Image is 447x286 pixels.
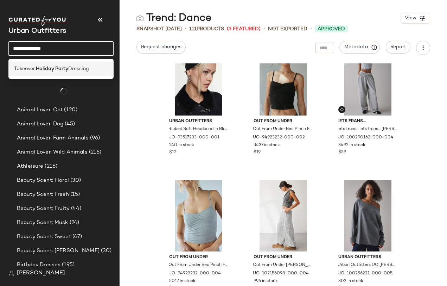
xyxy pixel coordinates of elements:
span: (24) [68,219,79,227]
span: Beauty Scent: Musk [17,219,68,227]
span: Beauty Scent: Sweet [17,233,71,241]
span: Out From Under [254,118,313,125]
span: Out From Under Bec Pinch Front Fitted Cami in Washed Black, Women's at Urban Outfitters [253,126,312,132]
span: Snapshot [DATE] [136,25,182,33]
span: Report [390,44,406,50]
span: (216) [43,162,57,170]
span: iets frans... [338,118,398,125]
span: (195) [60,261,75,269]
span: Beauty Scent: [PERSON_NAME] [17,247,100,255]
span: UO-100256221-000-005 [338,271,392,277]
div: Products [189,25,224,33]
span: 3492 in stock [338,142,365,149]
span: UO-102156098-000-004 [253,271,309,277]
span: (45) [63,120,75,128]
span: UO-100290162-000-004 [338,135,394,141]
span: [PERSON_NAME] [17,269,65,278]
button: Request changes [136,41,186,54]
span: 111 [189,26,197,32]
span: Out From Under Bec Pinch Front Fitted Cami in Light [PERSON_NAME], Women's at Urban Outfitters [168,262,228,268]
span: Animal Lover: Dog [17,120,63,128]
span: Out From Under [PERSON_NAME] Stripe Jogger Sweatpant in Grey, Women's at Urban Outfitters [253,262,312,268]
span: Beauty Scent: Fresh [17,191,69,199]
b: Holiday Party [36,65,68,73]
span: UO-94923232-000-002 [253,135,305,141]
button: Metadata [340,41,380,54]
button: View [401,13,430,24]
img: svg%3e [8,271,14,276]
span: Urban Outfitters [169,118,229,125]
span: Animal Lover: Farm Animals [17,134,89,142]
img: cfy_white_logo.C9jOOHJF.svg [8,16,68,26]
span: Beauty Scent: Floral [17,176,69,185]
span: Request changes [141,44,181,50]
span: (15) [69,191,80,199]
span: Out From Under [169,254,229,261]
span: (44) [70,205,82,213]
span: Beauty Scent: Fruity [17,205,70,213]
span: 5017 in stock [169,278,196,285]
span: 996 in stock [254,278,278,285]
img: svg%3e [136,15,143,22]
span: UO-94923232-000-004 [168,271,221,277]
button: Report [386,41,410,54]
span: (216) [88,148,102,156]
span: $59 [338,149,346,156]
span: Ribbed Soft Headband in Black, Women's at Urban Outfitters [168,126,228,132]
span: Dressing [68,65,89,73]
span: UO-93517233-000-001 [168,135,219,141]
span: • [263,25,265,33]
span: 3437 in stock [254,142,280,149]
span: • [185,25,186,33]
img: 100256221_005_b [333,180,403,251]
img: 94923232_004_b [164,180,234,251]
span: 302 in stock [338,278,363,285]
span: Animal Lover: Wild Animals [17,148,88,156]
span: (30) [100,247,112,255]
span: Approved [318,25,345,33]
span: iets frans... iets frans… [PERSON_NAME] Wide Leg Jogger Pant in Grey, Women's at Urban Outfitters [338,126,397,132]
span: Birthday Dresses [17,261,60,269]
span: (30) [69,176,81,185]
span: (96) [89,134,100,142]
span: Out From Under [254,254,313,261]
span: 240 in stock [169,142,194,149]
span: • [310,25,312,33]
span: Athleisure [17,162,43,170]
span: (47) [71,233,82,241]
span: Current Company Name [8,27,66,35]
img: 102156098_004_b [248,180,319,251]
span: (3 Featured) [227,25,261,33]
span: Urban Outfitters UO [PERSON_NAME] Oversized Off-The-Shoulder Sweater in Dark Grey, Women's at Urb... [338,262,397,268]
img: svg%3e [340,107,344,112]
span: Takeover: [14,65,36,73]
span: Metadata [344,44,376,50]
span: $12 [169,149,177,156]
span: Not Exported [268,25,307,33]
span: Animal Lover: Cat [17,106,63,114]
span: View [404,15,416,21]
span: Urban Outfitters [338,254,398,261]
div: Trend: Dance [136,11,211,25]
span: $19 [254,149,261,156]
span: (120) [63,106,77,114]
